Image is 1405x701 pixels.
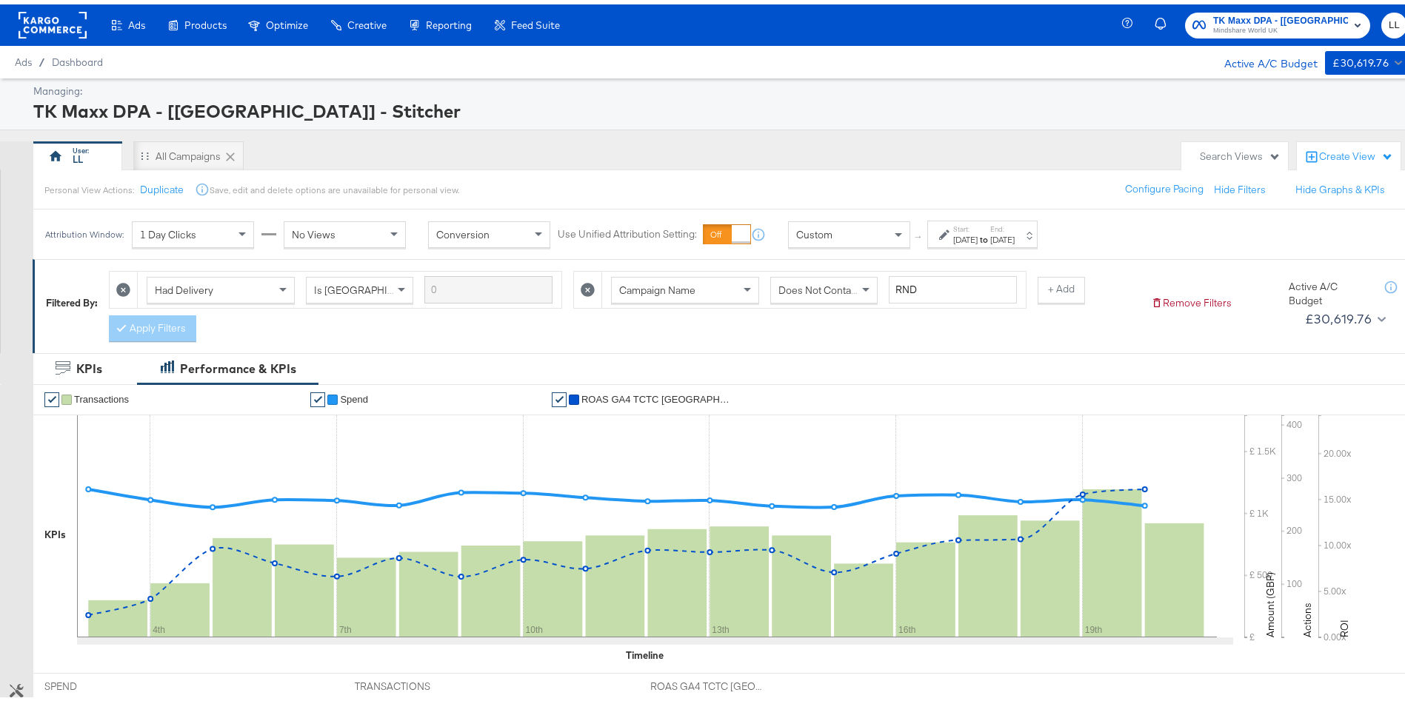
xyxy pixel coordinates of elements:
[511,15,560,27] span: Feed Suite
[778,279,859,292] span: Does Not Contain
[1301,598,1314,633] text: Actions
[1038,272,1085,299] button: + Add
[314,279,427,292] span: Is [GEOGRAPHIC_DATA]
[990,229,1015,241] div: [DATE]
[266,15,308,27] span: Optimize
[619,279,695,292] span: Campaign Name
[953,229,978,241] div: [DATE]
[1200,145,1281,159] div: Search Views
[626,644,664,658] div: Timeline
[74,389,129,400] span: Transactions
[210,180,459,192] div: Save, edit and delete options are unavailable for personal view.
[1151,292,1232,306] button: Remove Filters
[1115,172,1214,198] button: Configure Pacing
[140,178,184,192] button: Duplicate
[796,224,832,237] span: Custom
[978,229,990,241] strong: to
[180,356,296,373] div: Performance & KPIs
[1185,8,1370,34] button: TK Maxx DPA - [[GEOGRAPHIC_DATA]] - StitcherMindshare World UK
[44,523,66,537] div: KPIs
[1209,47,1318,69] div: Active A/C Budget
[128,15,145,27] span: Ads
[953,220,978,229] label: Start:
[1332,50,1389,68] div: £30,619.76
[1338,615,1351,633] text: ROI
[44,675,156,689] span: SPEND
[1213,9,1348,24] span: TK Maxx DPA - [[GEOGRAPHIC_DATA]] - Stitcher
[426,15,472,27] span: Reporting
[141,147,149,155] div: Drag to reorder tab
[1214,178,1266,192] button: Hide Filters
[424,272,553,299] input: Enter a search term
[552,388,567,403] a: ✔
[44,388,59,403] a: ✔
[889,272,1017,299] input: Enter a search term
[1319,145,1393,160] div: Create View
[184,15,227,27] span: Products
[1295,178,1385,192] button: Hide Graphs & KPIs
[1299,303,1389,326] button: £30,619.76
[1305,303,1372,326] div: £30,619.76
[1264,568,1277,633] text: Amount (GBP)
[436,224,490,237] span: Conversion
[292,224,336,237] span: No Views
[52,52,103,64] a: Dashboard
[1387,13,1401,30] span: LL
[1213,21,1348,33] span: Mindshare World UK
[650,675,761,689] span: ROAS GA4 TCTC [GEOGRAPHIC_DATA]
[155,279,213,292] span: Had Delivery
[44,225,124,235] div: Attribution Window:
[581,389,730,400] span: ROAS GA4 TCTC [GEOGRAPHIC_DATA]
[32,52,52,64] span: /
[990,220,1015,229] label: End:
[73,148,83,162] div: LL
[310,388,325,403] a: ✔
[15,52,32,64] span: Ads
[33,94,1404,119] div: TK Maxx DPA - [[GEOGRAPHIC_DATA]] - Stitcher
[156,145,221,159] div: All Campaigns
[558,224,697,238] label: Use Unified Attribution Setting:
[33,80,1404,94] div: Managing:
[355,675,466,689] span: TRANSACTIONS
[46,292,98,306] div: Filtered By:
[347,15,387,27] span: Creative
[140,224,196,237] span: 1 Day Clicks
[912,230,926,235] span: ↑
[340,389,368,400] span: Spend
[76,356,102,373] div: KPIs
[44,180,134,192] div: Personal View Actions:
[1289,275,1370,303] div: Active A/C Budget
